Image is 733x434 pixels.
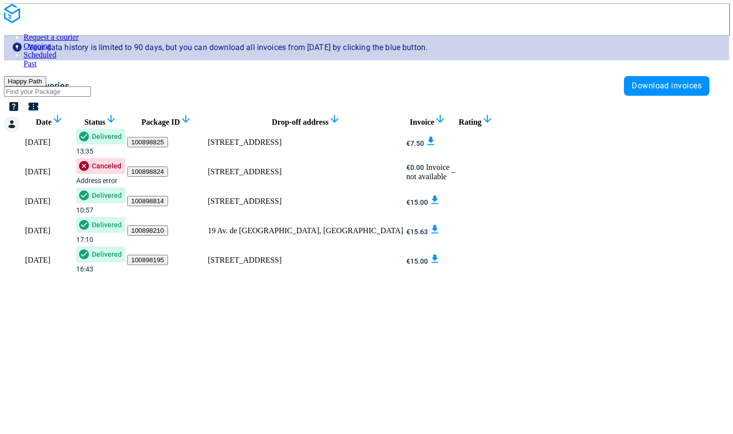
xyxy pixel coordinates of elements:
[430,224,440,234] img: download invoice
[24,33,79,41] a: Request a courier
[406,228,428,236] span: €15.63
[76,129,125,144] span: Delivered
[24,59,37,68] a: Past
[430,254,440,264] img: download invoice
[127,196,168,206] button: 100898814
[25,167,51,176] span: [DATE]
[76,265,93,273] span: 16:43
[4,86,91,97] input: Find your Package
[76,217,125,233] span: Delivered
[131,256,164,264] span: 100898195
[76,158,125,174] span: Canceled
[406,198,428,206] span: €15.00
[4,76,46,86] button: Happy Path
[208,256,282,264] span: [STREET_ADDRESS]
[406,163,424,171] span: €0.00
[76,206,93,214] span: 10:57
[127,255,168,265] button: 100898195
[131,168,164,175] span: 100898824
[127,166,168,177] button: 100898824
[430,195,440,205] img: download invoice
[208,226,403,235] span: 19 Av. de [GEOGRAPHIC_DATA], [GEOGRAPHIC_DATA]
[406,163,450,181] span: Invoice not available
[76,246,125,262] span: Delivered
[131,227,164,234] span: 100898210
[127,225,168,236] button: 100898210
[24,42,51,50] a: Ongoing
[8,78,42,85] span: Happy Path
[406,257,428,265] span: €15.00
[25,226,51,235] span: [DATE]
[24,51,56,59] a: Scheduled
[208,197,282,205] span: [STREET_ADDRESS]
[131,197,164,205] span: 100898814
[4,4,20,23] img: Logo
[25,138,51,146] span: [DATE]
[131,138,164,146] span: 100898825
[76,147,93,155] span: 13:35
[406,139,424,147] span: €7.50
[426,136,436,146] img: download invoice
[76,177,117,185] span: Address error
[208,167,282,176] span: [STREET_ADDRESS]
[25,256,51,264] span: [DATE]
[127,137,168,147] button: 100898825
[25,197,51,205] span: [DATE]
[76,236,93,244] span: 17:10
[208,138,282,146] span: [STREET_ADDRESS]
[76,188,125,203] span: Delivered
[4,116,20,132] img: Client
[451,167,455,176] span: –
